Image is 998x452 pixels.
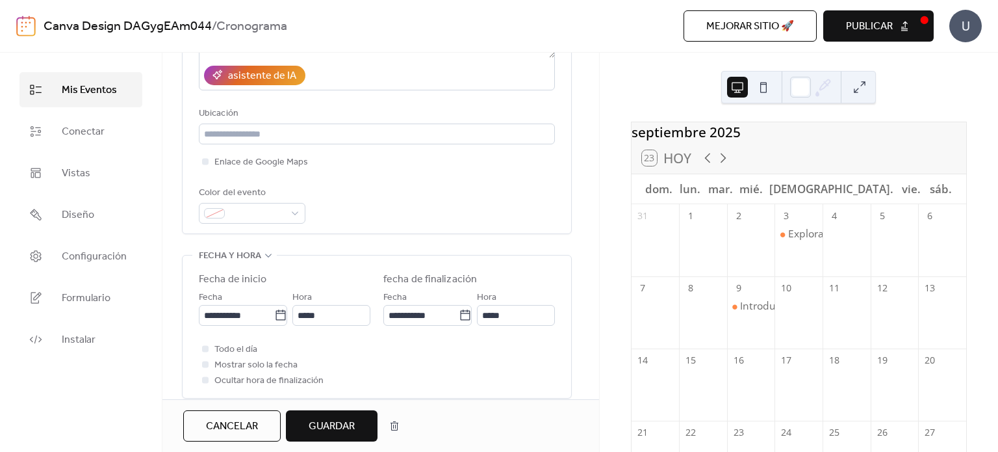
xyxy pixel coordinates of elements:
[876,425,889,438] div: 26
[706,19,794,34] span: Mejorar sitio 🚀
[828,281,841,294] div: 11
[684,281,697,294] div: 8
[214,358,298,373] span: Mostrar solo la fecha
[923,209,936,222] div: 6
[780,425,793,438] div: 24
[876,281,889,294] div: 12
[383,272,477,287] div: fecha de finalización
[828,209,841,222] div: 4
[62,83,117,98] span: Mis Eventos
[19,114,142,149] a: Conectar
[19,72,142,107] a: Mis Eventos
[636,209,649,222] div: 31
[62,207,94,223] span: Diseño
[214,155,308,170] span: Enlace de Google Maps
[923,353,936,366] div: 20
[286,410,377,442] button: Guardar
[828,353,841,366] div: 18
[684,425,697,438] div: 22
[19,322,142,357] a: Instalar
[309,419,355,434] span: Guardar
[199,248,261,264] span: fecha y hora
[62,249,127,265] span: Configuración
[636,425,649,438] div: 21
[684,10,817,42] button: Mejorar sitio 🚀
[684,353,697,366] div: 15
[876,353,889,366] div: 19
[780,209,793,222] div: 3
[214,373,324,389] span: Ocultar hora de finalización
[732,281,745,294] div: 9
[62,124,105,140] span: Conectar
[204,66,305,85] button: asistente de IA
[676,174,705,204] div: lun.
[823,10,934,42] button: Publicar
[774,227,823,241] div: Exploración del Reto o Desafío
[732,353,745,366] div: 16
[949,10,982,42] div: U
[228,68,296,84] div: asistente de IA
[477,290,496,306] span: Hora
[199,185,303,201] div: Color del evento
[766,174,897,204] div: [DEMOGRAPHIC_DATA].
[632,122,966,142] div: septiembre 2025
[19,155,142,191] a: Vistas
[828,425,841,438] div: 25
[214,342,257,358] span: Todo el día
[199,272,267,287] div: Fecha de inicio
[383,290,407,306] span: Fecha
[927,174,956,204] div: sáb.
[736,174,766,204] div: mié.
[19,280,142,315] a: Formulario
[62,166,90,181] span: Vistas
[636,353,649,366] div: 14
[206,419,258,434] span: Cancelar
[705,174,736,204] div: mar.
[636,281,649,294] div: 7
[846,19,893,34] span: Publicar
[727,299,775,313] div: Introducción a la Actividad
[876,209,889,222] div: 5
[788,227,932,241] div: Exploración del Reto o Desafío
[923,281,936,294] div: 13
[19,239,142,274] a: Configuración
[732,209,745,222] div: 2
[923,425,936,438] div: 27
[44,14,212,39] a: Canva Design DAGygEAm044
[199,290,222,306] span: Fecha
[732,425,745,438] div: 23
[780,353,793,366] div: 17
[183,410,281,442] button: Cancelar
[740,299,866,313] div: Introducción a la Actividad
[199,106,552,122] div: Ubicación
[212,14,216,39] b: /
[292,290,312,306] span: Hora
[62,291,110,306] span: Formulario
[19,197,142,232] a: Diseño
[62,332,96,348] span: Instalar
[684,209,697,222] div: 1
[216,14,287,39] b: Cronograma
[780,281,793,294] div: 10
[16,16,36,36] img: logo
[642,174,676,204] div: dom.
[897,174,926,204] div: vie.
